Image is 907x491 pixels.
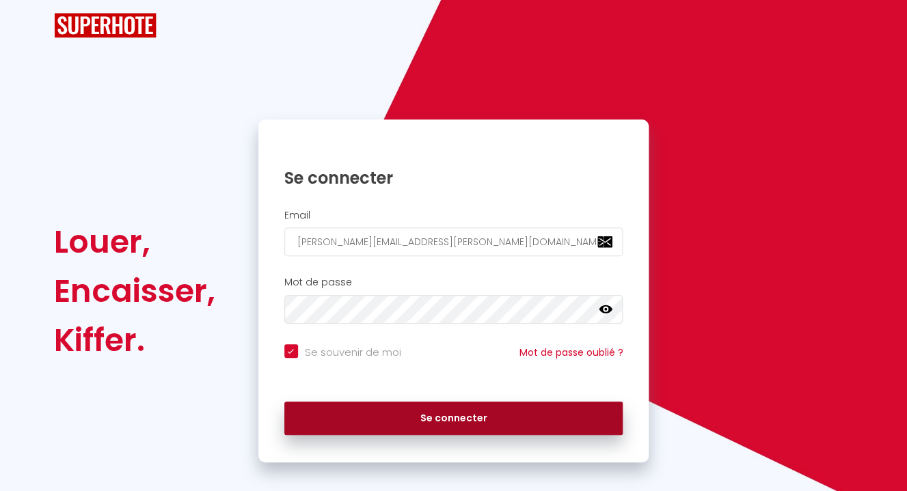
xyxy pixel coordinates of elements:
[284,277,623,288] h2: Mot de passe
[519,346,623,359] a: Mot de passe oublié ?
[54,266,215,315] div: Encaisser,
[54,217,215,266] div: Louer,
[284,227,623,256] input: Ton Email
[54,315,215,365] div: Kiffer.
[54,13,157,38] img: SuperHote logo
[284,210,623,221] h2: Email
[284,167,623,188] h1: Se connecter
[284,402,623,436] button: Se connecter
